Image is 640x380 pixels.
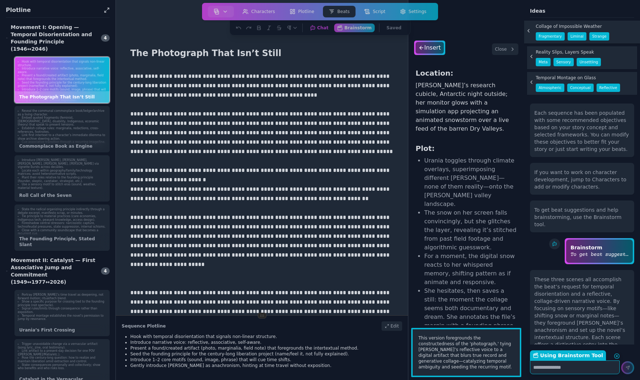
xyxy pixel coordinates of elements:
p: Brainstorm [570,244,628,251]
li: Use a sensory motif to stitch eras (sound, weather, material texture). [18,183,106,190]
span: Reflective [597,84,620,92]
div: Movement II: Catalyst — First Associative Jump and Commitment (1949↔1977↔2026) [6,257,97,286]
button: Close [492,43,518,55]
li: Reveal the communal commonplace book/ledger/archive as a living character. [18,109,106,116]
span: Atmospheric [536,84,564,92]
li: Introduce narrative voice: reflective, associative, self-aware. [130,339,402,345]
li: Foreshadow central stressors: narcissistic capture, technofeudal pressures, state suppression, in... [18,221,106,228]
div: Insert [416,42,444,54]
a: Settings [393,4,434,19]
span: 4 [101,267,110,275]
span: Strange [589,32,609,41]
h3: Plot: [416,143,517,153]
li: Gently introduce [PERSON_NAME] as anachronism, hinting at time travel without exposition. [130,363,402,368]
span: This version foregrounds the constructedness of the 'photograph,' tying [PERSON_NAME]’s reflectiv... [418,335,514,370]
button: Script [358,6,391,17]
h1: The Photograph That Isn’t Still [127,46,284,60]
span: Fragmentary [536,32,565,41]
li: Introduce [PERSON_NAME], [PERSON_NAME], [PERSON_NAME], [PERSON_NAME], [PERSON_NAME] via vignette ... [18,159,106,169]
button: Settings [394,6,432,17]
div: Commonplace Book as Engine [15,140,109,152]
h2: Sequence Plotline [122,323,166,329]
button: Characters [237,6,281,17]
div: Urania’s First Crossing [15,324,109,336]
li: Link artifact to a present-day decision for one POV ([PERSON_NAME]/Matia/etc.). [18,349,106,356]
h1: Plotline [6,6,101,14]
span: Sensory [553,58,574,66]
span: Unsettling [577,58,601,66]
button: Saved [384,24,404,32]
div: Each sequence has been populated with some recommended objectives based on your story concept and... [534,109,630,153]
button: Chat [307,24,331,32]
li: Close with a community soundscape that becomes a recurrent cue. [18,229,106,236]
div: Edit [382,321,402,331]
button: Plotline [284,6,320,17]
a: Characters [235,4,282,19]
li: Hook with temporal disorientation that signals non-linear structure. [130,334,402,339]
div: If you want to work on character development, jump to Characters to add or modify characters. [534,169,630,190]
span: Reality Slips, Layers Speak [536,49,594,55]
h3: Location: [416,68,517,78]
li: Signal rules/limits through consequence rather than exposition. [18,307,106,314]
li: Introduce 1–2 core motifs (sound, image, phrase) that will cue time shifts. [130,357,402,363]
li: Show a specific purpose for crossing tied to the founding principle (not spectacle). [18,300,106,307]
li: Stake consequences personally and collectively; show who benefits and who risks loss. [18,363,106,370]
span: Temporal Montage on Glass [536,75,596,81]
li: Pose the century-long question: how to realize and maintain liberation amid extraction and control. [18,356,106,363]
li: State the radical organizing principle indirectly through a debate excerpt, manifesto scrap, or m... [18,208,106,215]
li: She hesitates, then saves a still: the moment the collage seems both documentary and dream. She a... [424,287,517,330]
span: Collage of Impossible Weather [536,24,602,29]
span: 4 [101,34,110,42]
div: The Photograph That Isn’t Still [15,91,109,103]
button: Brainstorm [334,24,374,32]
div: These three scenes all accomplish the beat’s request for temporal disorientation and a reflective... [534,276,630,377]
li: The snow on her screen falls convincingly, but she glitches the layer, revealing it’s stitched fr... [424,208,517,252]
li: Locate each within geography/family/technology matrices; avoid heteronormative scripts. [18,169,106,176]
p: Ideas [530,7,634,14]
li: Present a found/created artifact (photo, marginalia, field note) that foregrounds the intertextua... [18,74,106,81]
li: Seed the founding principle for the century-long liberation project (name/feel it, not fully expl... [130,351,402,357]
li: For a moment, the digital snow reacts to her whispered memory, shifting pattern as if animate and... [424,252,517,287]
span: Conceptual [567,84,594,92]
li: Introduce narrative voice: reflective, associative, self-aware. [18,67,106,74]
span: Liminal [568,32,586,41]
label: Using Brainstorm Tool [530,350,606,360]
div: To get beat suggestions and help brainstorming, use the Brainstorm tool. [534,206,630,228]
a: Beats [321,4,357,19]
div: The Founding Principle, Stated Slant [15,233,109,250]
p: To get beat suggestions and help brainstorming, use the Brainstorm tool. [570,251,628,258]
a: Script [357,4,393,19]
li: Trigger unavoidable change via a vernacular artifact (song lyric, zine, oral testimony). [18,342,106,349]
li: Portray [PERSON_NAME]’s time travel as deepening, not forward motion; ritual/tech blend. [18,293,106,300]
li: Temporal montage establishes the novel’s permission to jump by resonance. [18,314,106,321]
p: [PERSON_NAME]’s research cubicle, Antarctic night outside; her monitor glows with a simulation ap... [416,81,517,136]
img: storyboard [214,9,219,14]
li: Hook with temporal disorientation that signals non-linear structure. [18,60,106,67]
li: Embed quoted fragments (feminist, [DEMOGRAPHIC_DATA], disability, Indigenous, economic theory) th... [18,116,106,127]
li: Link first intertext to a character’s immediate dilemma to show archive steering action. [18,134,106,140]
li: Tie principle to material practices (care economies, indigenous tech, peasant knowledge, access d... [18,215,106,221]
div: Movement I: Opening — Temporal Disorientation and Founding Principle (1946↔2046) [6,24,97,52]
button: Insert [414,41,445,55]
li: Plant their roles relative to the founding principle (founder, skeptic, caretaker, strategist, et... [18,176,106,183]
a: Plotline [282,4,321,19]
div: Roll Call of the Seven [15,190,109,201]
li: Seed the founding principle for the century-long liberation project (name/feel it, not fully expl... [18,81,106,88]
li: Introduce 1–2 core motifs (sound, image, phrase) that will cue time shifts. [18,88,106,95]
li: Urania toggles through climate overlays, superimposing different [PERSON_NAME]—none of them reali... [424,156,517,208]
li: Present a found/created artifact (photo, marginalia, field note) that foregrounds the intertextua... [130,345,402,351]
li: Establish collage rules: marginalia, redactions, cross-references, footnotes. [18,127,106,134]
button: Beats [323,6,355,17]
span: Meta [536,58,551,66]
